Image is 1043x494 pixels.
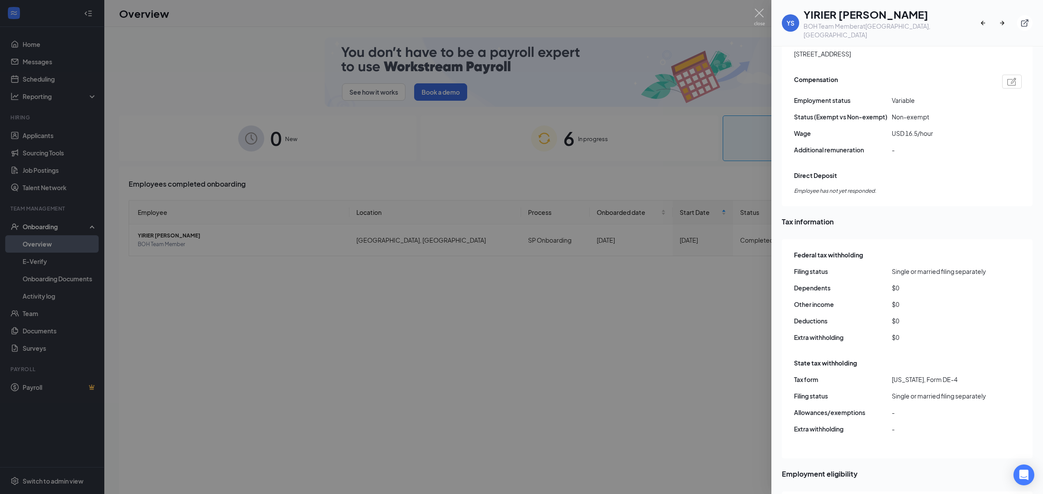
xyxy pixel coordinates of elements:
[892,96,990,105] span: Variable
[804,7,979,22] h1: YIRIER [PERSON_NAME]
[794,75,838,89] span: Compensation
[892,145,990,155] span: -
[794,49,851,59] span: [STREET_ADDRESS]
[892,112,990,122] span: Non-exempt
[794,424,892,434] span: Extra withholding
[794,96,892,105] span: Employment status
[892,375,990,384] span: [US_STATE], Form DE-4
[804,22,979,39] div: BOH Team Member at [GEOGRAPHIC_DATA], [GEOGRAPHIC_DATA]
[979,19,987,27] svg: ArrowLeftNew
[892,267,990,276] span: Single or married filing separately
[892,300,990,309] span: $0
[892,424,990,434] span: -
[892,283,990,293] span: $0
[979,15,994,31] button: ArrowLeftNew
[794,283,892,293] span: Dependents
[794,145,892,155] span: Additional remuneration
[1017,15,1033,31] button: ExternalLink
[787,19,794,27] div: YS
[1020,19,1029,27] svg: ExternalLink
[892,391,990,401] span: Single or married filing separately
[998,15,1013,31] button: ArrowRight
[794,171,837,180] span: Direct Deposit
[892,333,990,342] span: $0
[794,316,892,326] span: Deductions
[1013,464,1034,485] div: Open Intercom Messenger
[892,316,990,326] span: $0
[892,128,990,138] span: USD 16.5/hour
[794,375,892,384] span: Tax form
[892,408,990,417] span: -
[794,358,857,368] span: State tax withholding
[794,112,892,122] span: Status (Exempt vs Non-exempt)
[998,19,1006,27] svg: ArrowRight
[794,267,892,276] span: Filing status
[794,333,892,342] span: Extra withholding
[782,216,1033,227] span: Tax information
[794,250,863,260] span: Federal tax withholding
[794,187,1022,195] span: Employee has not yet responded.
[794,391,892,401] span: Filing status
[794,408,892,417] span: Allowances/exemptions
[782,468,1033,479] span: Employment eligibility
[794,128,892,138] span: Wage
[794,300,892,309] span: Other income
